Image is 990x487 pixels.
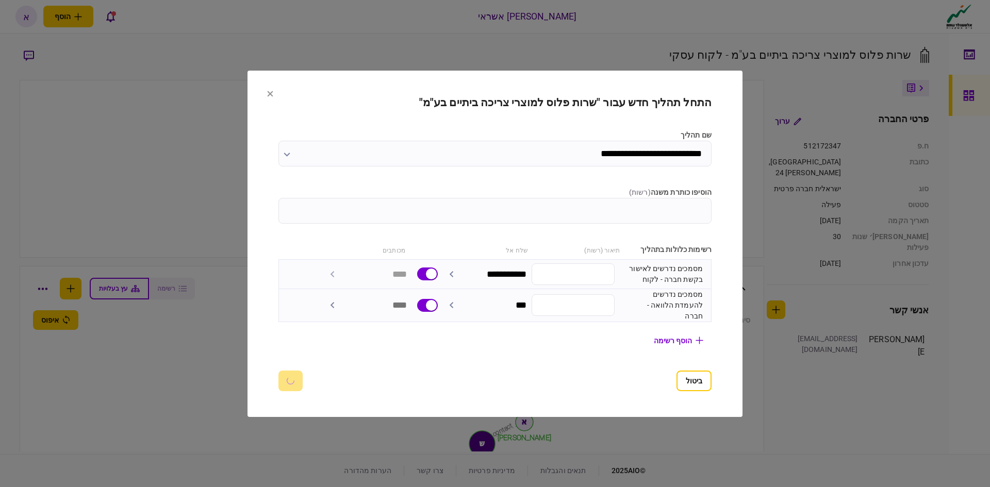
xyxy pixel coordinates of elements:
label: שם תהליך [278,130,712,141]
div: מסמכים נדרשים להעמדת הלוואה - חברה [620,289,703,322]
div: תיאור (רשות) [533,244,620,255]
button: הוסף רשימה [646,331,712,350]
div: מכותבים [319,244,405,255]
input: הוסיפו כותרת משנה [278,198,712,224]
input: שם תהליך [278,141,712,166]
h2: התחל תהליך חדש עבור "שרות פלוס למוצרי צריכה ביתיים בע"מ" [278,96,712,109]
div: רשימות כלולות בתהליך [625,244,712,255]
div: מסמכים נדרשים לאישור בקשת חברה - לקוח [620,263,703,285]
label: הוסיפו כותרת משנה [278,187,712,198]
button: ביטול [676,371,712,391]
span: ( רשות ) [629,188,651,196]
div: שלח אל [441,244,528,255]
